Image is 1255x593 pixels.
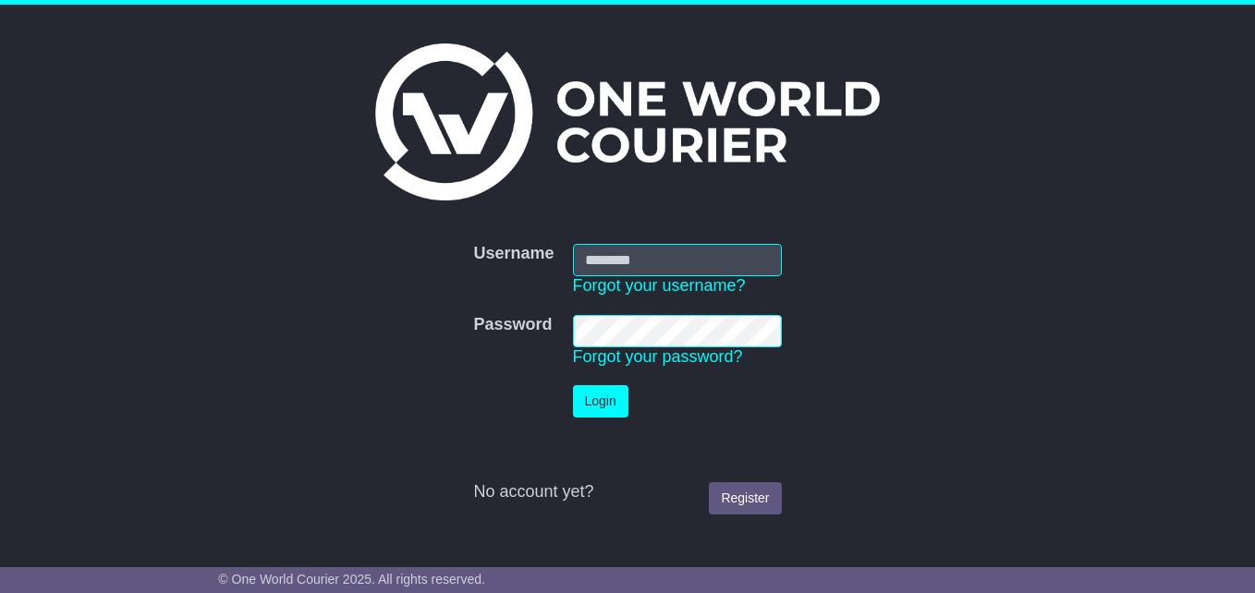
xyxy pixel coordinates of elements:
[473,244,554,264] label: Username
[473,315,552,335] label: Password
[473,482,781,502] div: No account yet?
[709,482,781,514] a: Register
[375,43,880,200] img: One World
[218,572,485,587] span: © One World Courier 2025. All rights reserved.
[573,347,743,366] a: Forgot your password?
[573,276,746,295] a: Forgot your username?
[573,385,628,418] button: Login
